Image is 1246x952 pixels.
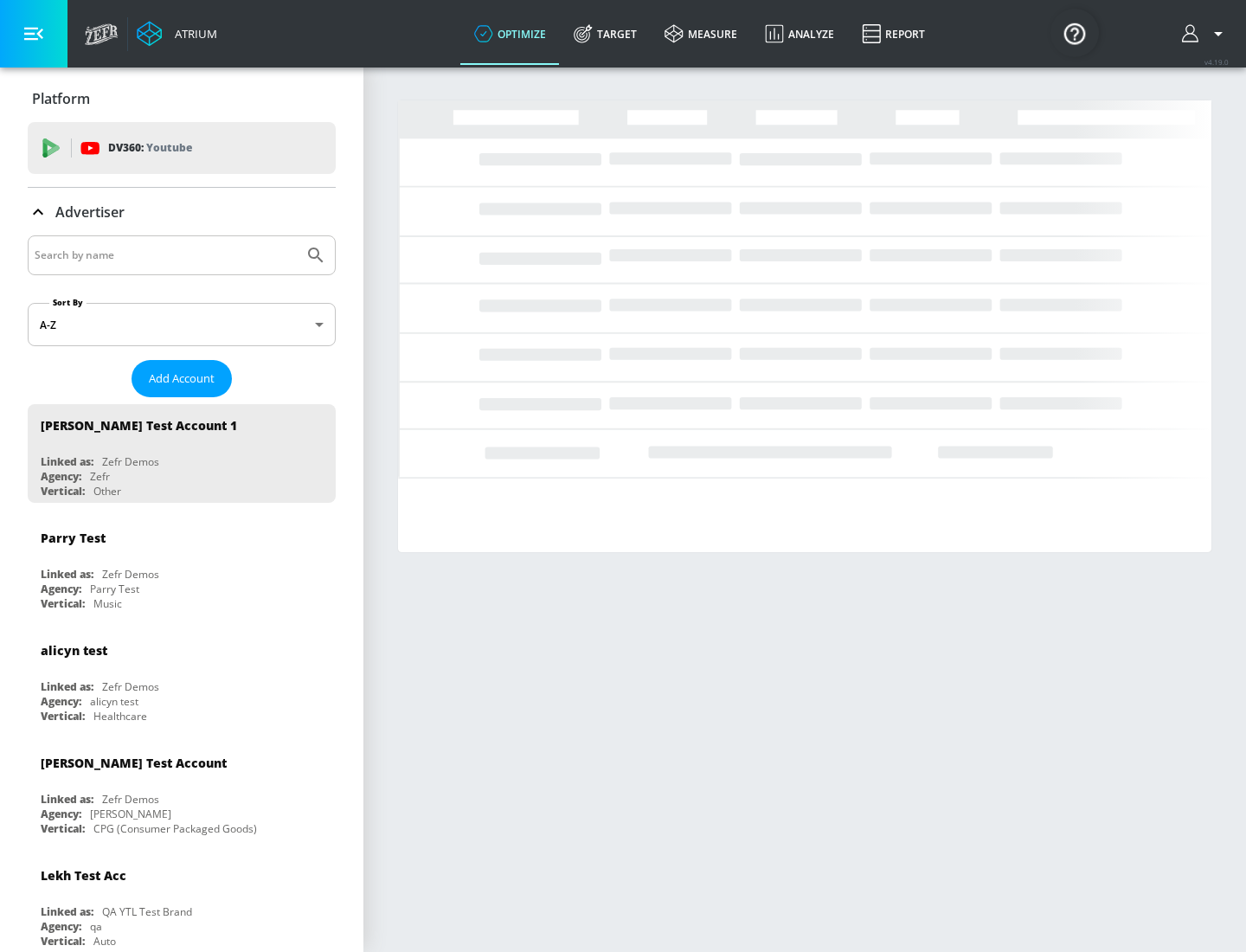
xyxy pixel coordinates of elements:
span: Add Account [149,369,215,389]
div: Zefr Demos [102,792,159,807]
a: Target [560,3,651,65]
a: measure [651,3,751,65]
button: Add Account [132,360,232,397]
div: [PERSON_NAME] Test Account 1 [41,417,237,434]
button: Open Resource Center [1050,9,1099,57]
div: Parry TestLinked as:Zefr DemosAgency:Parry TestVertical:Music [28,517,336,615]
a: optimize [460,3,560,65]
div: Zefr Demos [102,454,159,469]
div: Linked as: [41,454,93,469]
div: QA YTL Test Brand [102,904,192,919]
div: Linked as: [41,567,93,582]
div: Agency: [41,582,81,596]
div: [PERSON_NAME] Test Account [41,755,227,771]
div: Atrium [168,26,217,42]
div: Vertical: [41,709,85,724]
div: Healthcare [93,709,147,724]
div: Linked as: [41,792,93,807]
div: alicyn testLinked as:Zefr DemosAgency:alicyn testVertical:Healthcare [28,629,336,728]
div: Agency: [41,469,81,484]
div: qa [90,919,102,934]
div: Agency: [41,694,81,709]
a: Analyze [751,3,848,65]
div: Linked as: [41,679,93,694]
div: Zefr Demos [102,567,159,582]
div: Platform [28,74,336,123]
input: Search by name [35,244,297,267]
div: [PERSON_NAME] [90,807,171,821]
div: Linked as: [41,904,93,919]
div: Vertical: [41,484,85,499]
div: Vertical: [41,596,85,611]
div: Zefr [90,469,110,484]
div: [PERSON_NAME] Test AccountLinked as:Zefr DemosAgency:[PERSON_NAME]Vertical:CPG (Consumer Packaged... [28,742,336,840]
p: Youtube [146,138,192,157]
p: Platform [32,89,90,108]
div: DV360: Youtube [28,122,336,174]
div: [PERSON_NAME] Test Account 1Linked as:Zefr DemosAgency:ZefrVertical:Other [28,404,336,503]
div: Music [93,596,122,611]
div: Agency: [41,919,81,934]
div: Lekh Test Acc [41,867,126,884]
a: Atrium [137,21,217,47]
p: Advertiser [55,203,125,222]
div: Zefr Demos [102,679,159,694]
div: Advertiser [28,188,336,236]
div: A-Z [28,303,336,346]
div: Agency: [41,807,81,821]
a: Report [848,3,939,65]
div: CPG (Consumer Packaged Goods) [93,821,257,836]
div: Parry Test [90,582,139,596]
div: Parry Test [41,530,106,546]
p: DV360: [108,138,192,158]
div: Vertical: [41,934,85,949]
div: alicyn test [90,694,138,709]
div: alicyn test [41,642,107,659]
span: v 4.19.0 [1204,57,1229,67]
div: Vertical: [41,821,85,836]
label: Sort By [49,297,87,308]
div: Other [93,484,121,499]
div: Auto [93,934,116,949]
